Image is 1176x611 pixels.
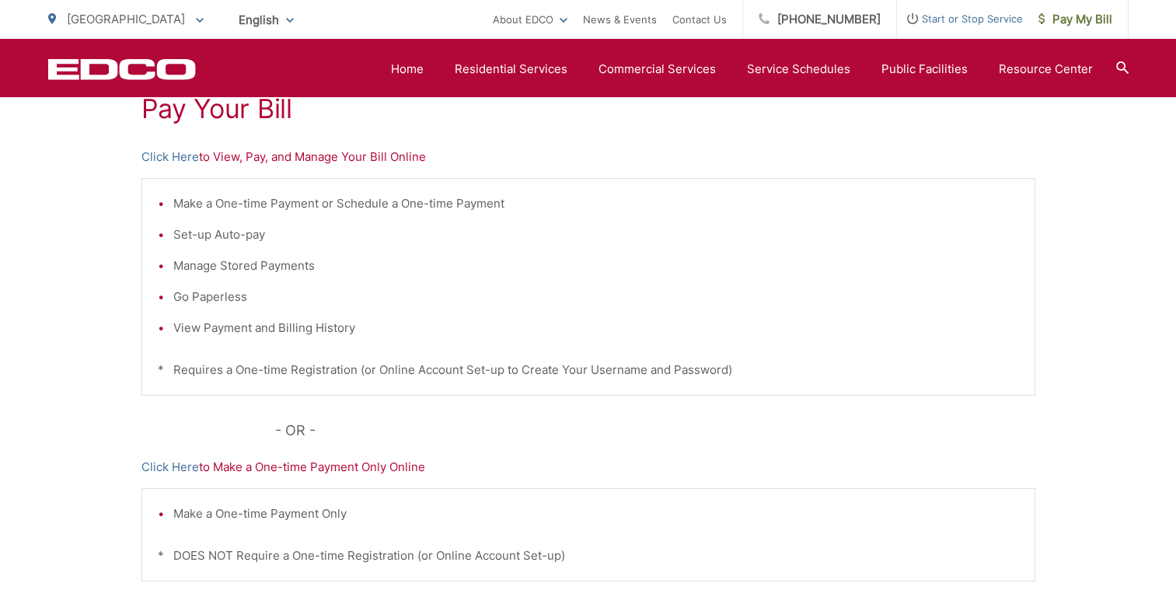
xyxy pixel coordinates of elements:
span: [GEOGRAPHIC_DATA] [67,12,185,26]
li: Go Paperless [173,288,1019,306]
p: * Requires a One-time Registration (or Online Account Set-up to Create Your Username and Password) [158,361,1019,379]
a: Residential Services [455,60,567,79]
span: Pay My Bill [1038,10,1112,29]
li: Set-up Auto-pay [173,225,1019,244]
a: EDCD logo. Return to the homepage. [48,58,196,80]
li: Make a One-time Payment or Schedule a One-time Payment [173,194,1019,213]
p: to Make a One-time Payment Only Online [141,458,1035,477]
a: Service Schedules [747,60,850,79]
h1: Pay Your Bill [141,93,1035,124]
a: Public Facilities [881,60,968,79]
a: Click Here [141,458,199,477]
a: Home [391,60,424,79]
p: to View, Pay, and Manage Your Bill Online [141,148,1035,166]
span: English [227,6,305,33]
a: News & Events [583,10,657,29]
li: View Payment and Billing History [173,319,1019,337]
li: Make a One-time Payment Only [173,505,1019,523]
p: * DOES NOT Require a One-time Registration (or Online Account Set-up) [158,546,1019,565]
a: Resource Center [999,60,1093,79]
a: Click Here [141,148,199,166]
a: Contact Us [672,10,727,29]
p: - OR - [275,419,1035,442]
a: About EDCO [493,10,567,29]
a: Commercial Services [598,60,716,79]
li: Manage Stored Payments [173,257,1019,275]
